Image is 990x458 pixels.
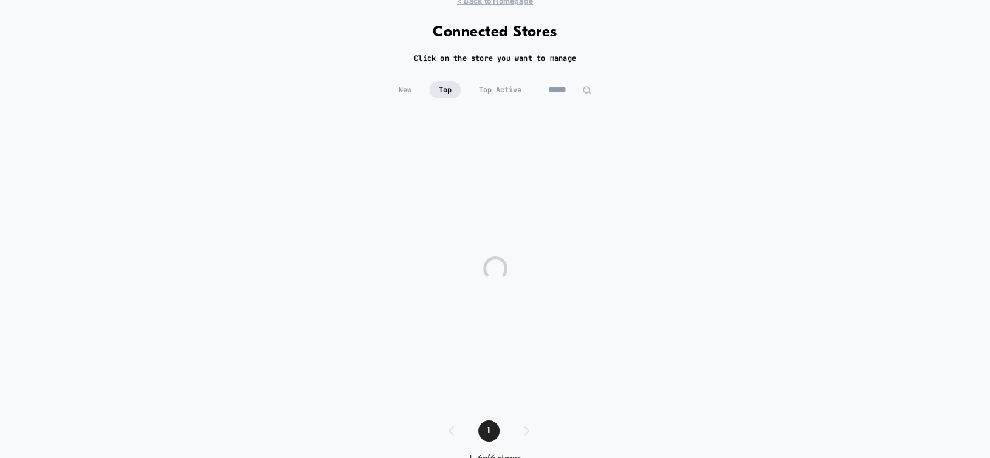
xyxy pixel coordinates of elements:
h2: Click on the store you want to manage [414,53,576,63]
span: Top Active [470,81,531,98]
span: Top [430,81,461,98]
h1: Connected Stores [433,24,557,41]
img: edit [582,86,591,95]
span: New [390,81,421,98]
